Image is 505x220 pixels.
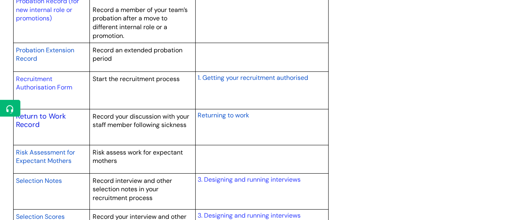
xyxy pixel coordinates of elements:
[93,75,180,83] span: Start the recruitment process
[16,46,74,63] span: Probation Extension Record
[16,147,75,166] a: Risk Assessment for Expectant Mothers
[93,6,188,40] span: Record a member of your team’s probation after a move to different internal role or a promotion.
[93,112,189,129] span: Record your discussion with your staff member following sickness
[93,176,172,202] span: Record interview and other selection notes in your recruitment process
[197,111,249,119] span: Returning to work
[197,110,249,120] a: Returning to work
[93,46,182,63] span: Record an extended probation period
[197,211,300,220] a: 3. Designing and running interviews
[16,176,62,185] a: Selection Notes
[93,148,183,165] span: Risk assess work for expectant mothers
[16,148,75,165] span: Risk Assessment for Expectant Mothers
[197,175,300,184] a: 3. Designing and running interviews
[16,111,66,130] a: Return to Work Record
[16,45,74,63] a: Probation Extension Record
[197,73,308,82] a: 1. Getting your recruitment authorised
[16,75,72,92] a: Recruitment Authorisation Form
